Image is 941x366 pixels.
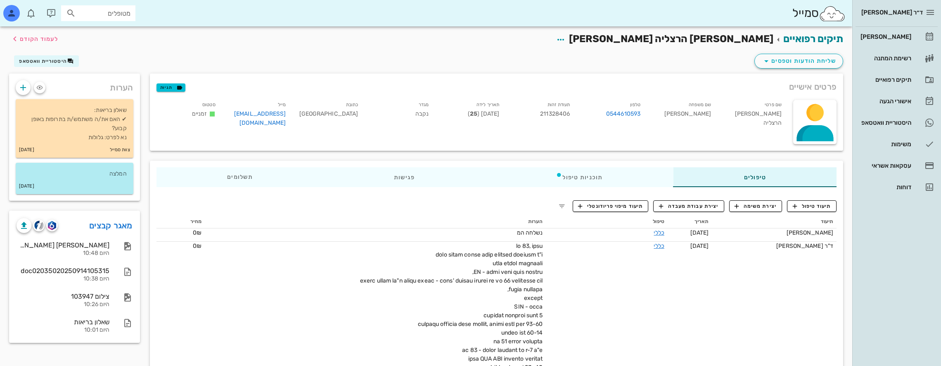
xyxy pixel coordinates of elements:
[546,215,667,228] th: טיפול
[10,31,58,46] button: לעמוד הקודם
[110,145,130,154] small: צוות סמייל
[673,167,837,187] div: טיפולים
[346,102,358,107] small: כתובת
[659,202,718,210] span: יצירת עבודת מעבדה
[22,106,127,142] p: שאלון בריאות: ✔ האם את/ה משתמש/ת בתרופות באופן קבוע? נא לפרט: גלולות
[20,36,58,43] span: לעמוד הקודם
[856,177,938,197] a: דוחות
[19,145,34,154] small: [DATE]
[160,84,182,91] span: תגיות
[192,110,207,117] span: זמניים
[715,242,833,250] div: ד"ר [PERSON_NAME]
[17,292,109,300] div: צילום 103947
[234,110,286,126] a: [EMAIL_ADDRESS][DOMAIN_NAME]
[548,102,570,107] small: תעודת זהות
[485,167,673,187] div: תוכניות טיפול
[17,327,109,334] div: היום 10:01
[718,98,788,133] div: [PERSON_NAME] הרצליה
[419,102,429,107] small: מגדר
[668,215,712,228] th: תאריך
[17,318,109,326] div: שאלון בריאות
[789,80,837,93] span: פרטים אישיים
[787,200,837,212] button: תיעוד טיפול
[578,202,643,210] span: תיעוד מיפוי פריודונטלי
[205,215,546,228] th: הערות
[630,102,641,107] small: טלפון
[712,215,837,228] th: תיעוד
[17,250,109,257] div: היום 10:48
[156,83,185,92] button: תגיות
[761,56,836,66] span: שליחת הודעות וטפסים
[856,113,938,133] a: היסטוריית וואטסאפ
[569,33,773,45] span: [PERSON_NAME] הרצליה [PERSON_NAME]
[856,48,938,68] a: רשימת המתנה
[365,98,435,133] div: נקבה
[715,228,833,237] div: [PERSON_NAME]
[856,91,938,111] a: אישורי הגעה
[156,215,205,228] th: מחיר
[856,27,938,47] a: [PERSON_NAME]
[819,5,846,22] img: SmileCloud logo
[22,169,127,178] p: המלצה
[859,33,911,40] div: [PERSON_NAME]
[540,110,570,117] span: 211328406
[856,156,938,176] a: עסקאות אשראי
[859,141,911,147] div: משימות
[17,301,109,308] div: היום 10:26
[859,119,911,126] div: היסטוריית וואטסאפ
[690,229,709,236] span: [DATE]
[9,74,140,97] div: הערות
[476,102,499,107] small: תאריך לידה
[856,70,938,90] a: תיקים רפואיים
[792,5,846,22] div: סמייל
[690,242,709,250] span: [DATE]
[46,220,58,231] button: romexis logo
[859,162,911,169] div: עסקאות אשראי
[647,98,718,133] div: [PERSON_NAME]
[193,229,201,236] span: 0₪
[859,55,911,62] div: רשימת המתנה
[859,76,911,83] div: תיקים רפואיים
[735,202,777,210] span: יצירת משימה
[856,134,938,154] a: משימות
[48,221,56,230] img: romexis logo
[19,58,67,64] span: היסטוריית וואטסאפ
[89,219,133,232] a: מאגר קבצים
[689,102,711,107] small: שם משפחה
[227,174,253,180] span: תשלומים
[654,229,664,236] a: כללי
[653,200,724,212] button: יצירת עבודת מעבדה
[606,109,640,119] a: 0544610593
[323,167,485,187] div: פגישות
[470,110,477,117] strong: 25
[17,241,109,249] div: [PERSON_NAME] [PERSON_NAME] [DATE] סטטוס מקבליות1
[783,33,843,45] a: תיקים רפואיים
[859,98,911,105] div: אישורי הגעה
[33,220,45,231] button: cliniview logo
[17,276,109,283] div: היום 10:38
[17,267,109,275] div: doc02035020250914105315
[654,242,664,250] a: כללי
[468,110,499,117] span: [DATE] ( )
[729,200,782,212] button: יצירת משימה
[861,9,923,16] span: ד״ר [PERSON_NAME]
[765,102,782,107] small: שם פרטי
[299,110,358,117] span: [GEOGRAPHIC_DATA]
[278,102,286,107] small: מייל
[34,221,44,230] img: cliniview logo
[202,102,216,107] small: סטטוס
[19,182,34,191] small: [DATE]
[859,184,911,190] div: דוחות
[573,200,649,212] button: תיעוד מיפוי פריודונטלי
[14,55,79,67] button: היסטוריית וואטסאפ
[193,242,201,250] span: 0₪
[793,202,831,210] span: תיעוד טיפול
[754,54,843,69] button: שליחת הודעות וטפסים
[24,7,29,12] span: תג
[517,229,543,236] span: נשלחה המ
